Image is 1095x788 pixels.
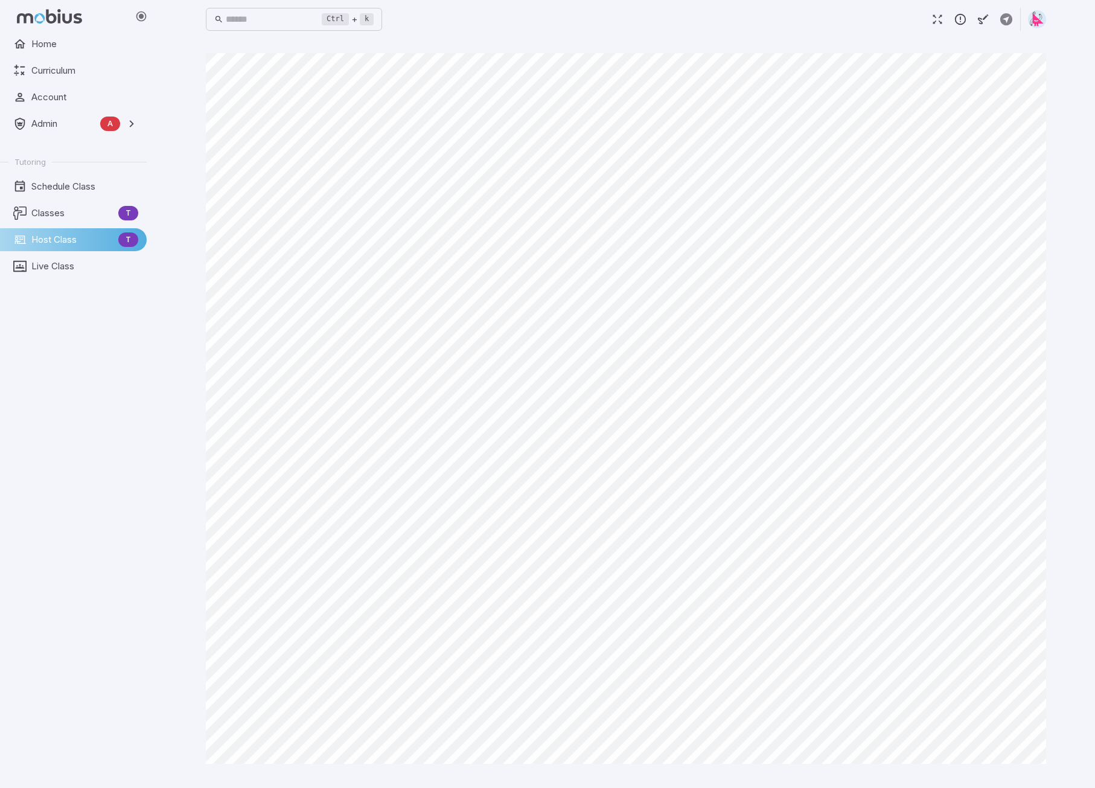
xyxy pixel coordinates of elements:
[31,37,138,51] span: Home
[360,13,374,25] kbd: k
[31,233,113,246] span: Host Class
[949,8,972,31] button: Report an Issue
[118,234,138,246] span: T
[322,12,374,27] div: +
[972,8,995,31] button: Start Drawing on Questions
[31,180,138,193] span: Schedule Class
[31,117,95,130] span: Admin
[118,207,138,219] span: T
[995,8,1018,31] button: Create Activity
[926,8,949,31] button: Fullscreen Game
[14,156,46,167] span: Tutoring
[31,260,138,273] span: Live Class
[100,118,120,130] span: A
[31,207,113,220] span: Classes
[31,91,138,104] span: Account
[31,64,138,77] span: Curriculum
[322,13,349,25] kbd: Ctrl
[1028,10,1046,28] img: right-triangle.svg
